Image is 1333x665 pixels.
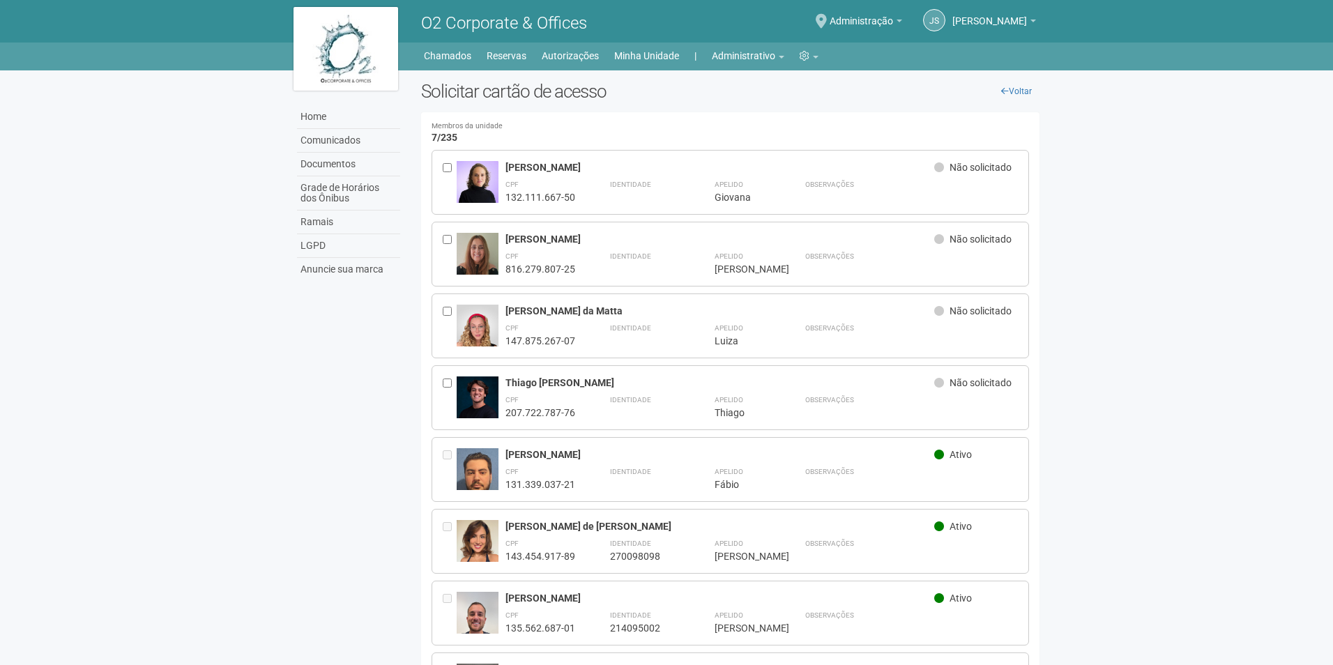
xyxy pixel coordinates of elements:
[950,521,972,532] span: Ativo
[610,468,651,475] strong: Identidade
[297,129,400,153] a: Comunicados
[505,161,934,174] div: [PERSON_NAME]
[950,449,972,460] span: Ativo
[715,263,770,275] div: [PERSON_NAME]
[694,46,696,66] a: |
[715,468,743,475] strong: Apelido
[505,305,934,317] div: [PERSON_NAME] da Matta
[505,324,519,332] strong: CPF
[457,376,498,439] img: user.jpg
[805,540,854,547] strong: Observações
[505,263,575,275] div: 816.279.807-25
[805,468,854,475] strong: Observações
[297,153,400,176] a: Documentos
[715,540,743,547] strong: Apelido
[421,13,587,33] span: O2 Corporate & Offices
[614,46,679,66] a: Minha Unidade
[712,46,784,66] a: Administrativo
[805,252,854,260] strong: Observações
[993,81,1039,102] a: Voltar
[457,161,498,204] img: user.jpg
[505,181,519,188] strong: CPF
[805,396,854,404] strong: Observações
[952,2,1027,26] span: Jeferson Souza
[715,396,743,404] strong: Apelido
[715,478,770,491] div: Fábio
[505,376,934,389] div: Thiago [PERSON_NAME]
[297,258,400,281] a: Anuncie sua marca
[610,396,651,404] strong: Identidade
[950,377,1012,388] span: Não solicitado
[505,448,934,461] div: [PERSON_NAME]
[294,7,398,91] img: logo.jpg
[542,46,599,66] a: Autorizações
[610,252,651,260] strong: Identidade
[505,520,934,533] div: [PERSON_NAME] de [PERSON_NAME]
[457,520,498,567] img: user.jpg
[505,550,575,563] div: 143.454.917-89
[610,550,680,563] div: 270098098
[297,176,400,211] a: Grade de Horários dos Ônibus
[443,448,457,491] div: Entre em contato com a Aministração para solicitar o cancelamento ou 2a via
[443,520,457,563] div: Entre em contato com a Aministração para solicitar o cancelamento ou 2a via
[505,396,519,404] strong: CPF
[950,305,1012,316] span: Não solicitado
[715,550,770,563] div: [PERSON_NAME]
[505,622,575,634] div: 135.562.687-01
[505,611,519,619] strong: CPF
[950,234,1012,245] span: Não solicitado
[457,233,498,289] img: user.jpg
[800,46,818,66] a: Configurações
[505,252,519,260] strong: CPF
[457,305,498,357] img: user.jpg
[505,468,519,475] strong: CPF
[715,611,743,619] strong: Apelido
[421,81,1039,102] h2: Solicitar cartão de acesso
[297,211,400,234] a: Ramais
[505,233,934,245] div: [PERSON_NAME]
[715,252,743,260] strong: Apelido
[610,622,680,634] div: 214095002
[432,123,1029,143] h4: 7/235
[505,540,519,547] strong: CPF
[443,592,457,634] div: Entre em contato com a Aministração para solicitar o cancelamento ou 2a via
[505,335,575,347] div: 147.875.267-07
[950,162,1012,173] span: Não solicitado
[424,46,471,66] a: Chamados
[505,406,575,419] div: 207.722.787-76
[952,17,1036,29] a: [PERSON_NAME]
[715,324,743,332] strong: Apelido
[610,540,651,547] strong: Identidade
[805,181,854,188] strong: Observações
[715,622,770,634] div: [PERSON_NAME]
[715,335,770,347] div: Luiza
[505,191,575,204] div: 132.111.667-50
[297,234,400,258] a: LGPD
[830,17,902,29] a: Administração
[610,181,651,188] strong: Identidade
[505,478,575,491] div: 131.339.037-21
[805,611,854,619] strong: Observações
[715,191,770,204] div: Giovana
[610,324,651,332] strong: Identidade
[805,324,854,332] strong: Observações
[923,9,945,31] a: JS
[610,611,651,619] strong: Identidade
[715,406,770,419] div: Thiago
[457,448,498,502] img: user.jpg
[487,46,526,66] a: Reservas
[432,123,1029,130] small: Membros da unidade
[297,105,400,129] a: Home
[950,593,972,604] span: Ativo
[830,2,893,26] span: Administração
[715,181,743,188] strong: Apelido
[505,592,934,604] div: [PERSON_NAME]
